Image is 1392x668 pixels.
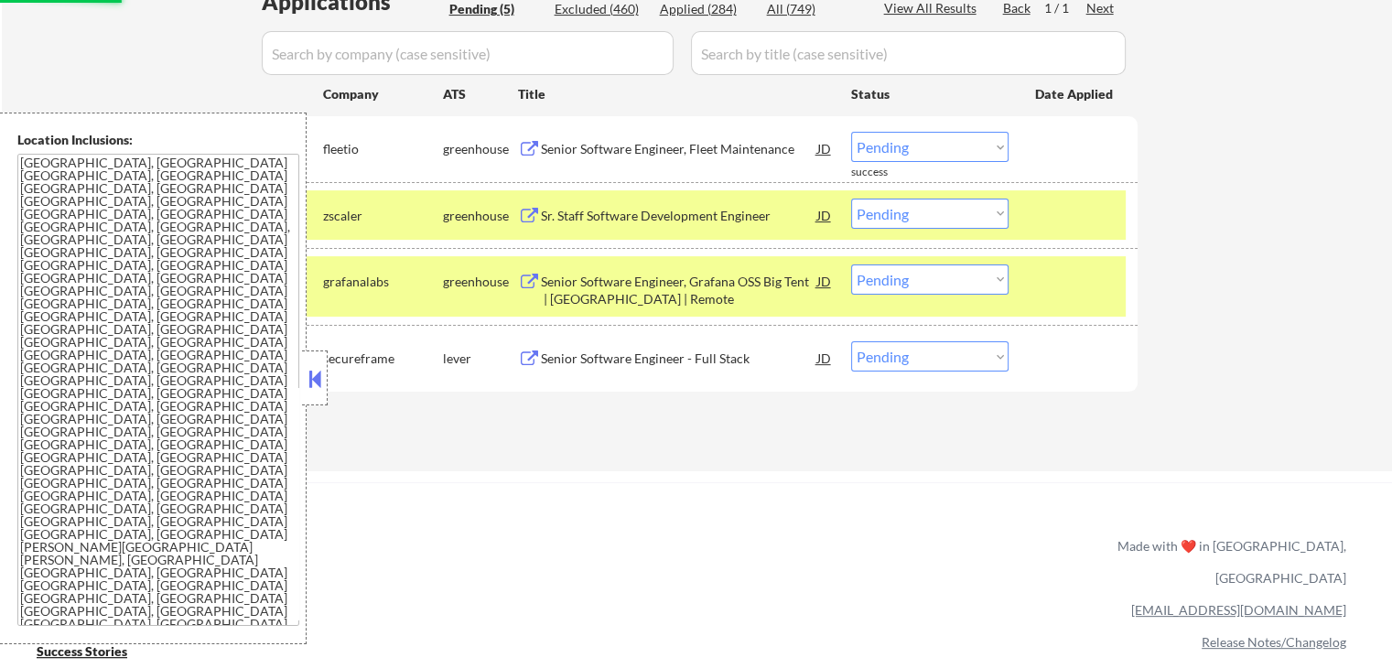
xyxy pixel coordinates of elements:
a: [EMAIL_ADDRESS][DOMAIN_NAME] [1131,602,1346,618]
div: Location Inclusions: [17,131,299,149]
div: JD [815,264,834,297]
div: Senior Software Engineer, Grafana OSS Big Tent | [GEOGRAPHIC_DATA] | Remote [541,273,817,308]
div: JD [815,341,834,374]
div: greenhouse [443,207,518,225]
div: Senior Software Engineer, Fleet Maintenance [541,140,817,158]
div: Title [518,85,834,103]
div: grafanalabs [323,273,443,291]
div: Status [851,77,1009,110]
div: ATS [443,85,518,103]
u: Success Stories [37,643,127,659]
div: Company [323,85,443,103]
div: Sr. Staff Software Development Engineer [541,207,817,225]
div: lever [443,350,518,368]
div: JD [815,199,834,232]
div: Date Applied [1035,85,1116,103]
div: fleetio [323,140,443,158]
input: Search by title (case sensitive) [691,31,1126,75]
div: secureframe [323,350,443,368]
div: Senior Software Engineer - Full Stack [541,350,817,368]
div: greenhouse [443,273,518,291]
div: success [851,165,924,180]
input: Search by company (case sensitive) [262,31,674,75]
div: JD [815,132,834,165]
a: Release Notes/Changelog [1202,634,1346,650]
a: Refer & earn free applications 👯‍♀️ [37,555,735,575]
div: zscaler [323,207,443,225]
a: Success Stories [37,641,152,664]
div: Made with ❤️ in [GEOGRAPHIC_DATA], [GEOGRAPHIC_DATA] [1110,530,1346,594]
div: greenhouse [443,140,518,158]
